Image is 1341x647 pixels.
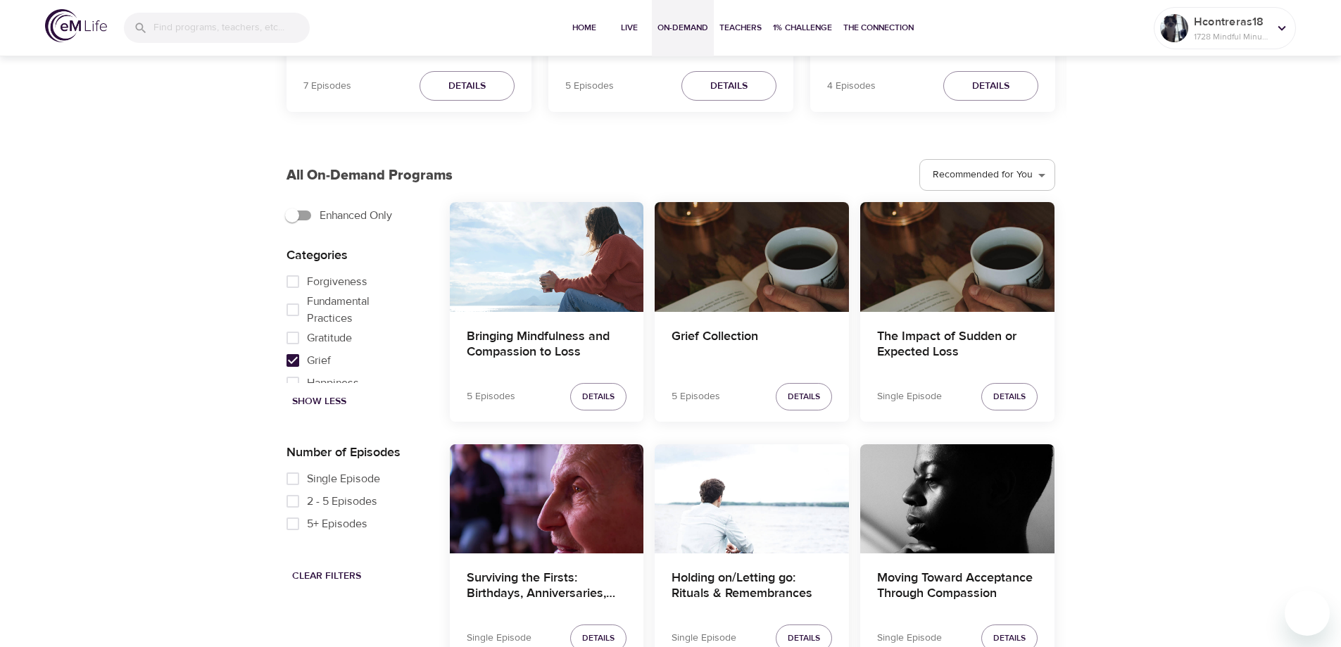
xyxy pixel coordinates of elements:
[448,77,486,95] span: Details
[467,389,515,404] p: 5 Episodes
[773,20,832,35] span: 1% Challenge
[843,20,914,35] span: The Connection
[877,389,942,404] p: Single Episode
[287,165,453,186] p: All On-Demand Programs
[788,389,820,404] span: Details
[612,20,646,35] span: Live
[307,515,367,532] span: 5+ Episodes
[450,202,644,311] button: Bringing Mindfulness and Compassion to Loss
[672,389,720,404] p: 5 Episodes
[993,389,1026,404] span: Details
[320,207,392,224] span: Enhanced Only
[672,329,832,363] h4: Grief Collection
[287,563,367,589] button: Clear Filters
[860,444,1054,553] button: Moving Toward Acceptance Through Compassion
[860,202,1054,311] button: The Impact of Sudden or Expected Loss
[450,444,644,553] button: Surviving the Firsts: Birthdays, Anniversaries, Holidays
[1285,591,1330,636] iframe: Button to launch messaging window
[943,71,1038,101] button: Details
[776,383,832,410] button: Details
[1194,13,1268,30] p: Hcontreras18
[655,202,849,311] button: Grief Collection
[287,389,352,415] button: Show Less
[1194,30,1268,43] p: 1728 Mindful Minutes
[307,273,367,290] span: Forgiveness
[582,631,615,646] span: Details
[672,570,832,604] h4: Holding on/Letting go: Rituals & Remembrances
[307,470,380,487] span: Single Episode
[307,329,352,346] span: Gratitude
[827,79,876,94] p: 4 Episodes
[467,570,627,604] h4: Surviving the Firsts: Birthdays, Anniversaries, Holidays
[877,570,1038,604] h4: Moving Toward Acceptance Through Compassion
[710,77,748,95] span: Details
[981,383,1038,410] button: Details
[467,329,627,363] h4: Bringing Mindfulness and Compassion to Loss
[582,389,615,404] span: Details
[307,293,416,327] span: Fundamental Practices
[292,567,361,585] span: Clear Filters
[420,71,515,101] button: Details
[570,383,627,410] button: Details
[287,246,427,265] p: Categories
[467,631,531,646] p: Single Episode
[993,631,1026,646] span: Details
[1160,14,1188,42] img: Remy Sharp
[287,443,427,462] p: Number of Episodes
[567,20,601,35] span: Home
[307,352,331,369] span: Grief
[877,631,942,646] p: Single Episode
[307,375,359,391] span: Happiness
[292,393,346,410] span: Show Less
[788,631,820,646] span: Details
[303,79,351,94] p: 7 Episodes
[565,79,614,94] p: 5 Episodes
[45,9,107,42] img: logo
[672,631,736,646] p: Single Episode
[972,77,1009,95] span: Details
[877,329,1038,363] h4: The Impact of Sudden or Expected Loss
[719,20,762,35] span: Teachers
[657,20,708,35] span: On-Demand
[655,444,849,553] button: Holding on/Letting go: Rituals & Remembrances
[681,71,776,101] button: Details
[153,13,310,43] input: Find programs, teachers, etc...
[307,493,377,510] span: 2 - 5 Episodes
